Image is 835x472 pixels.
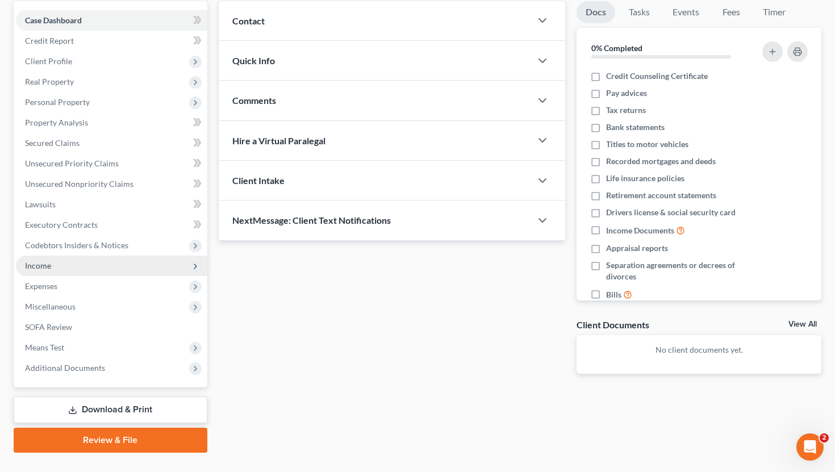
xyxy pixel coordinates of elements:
a: Unsecured Priority Claims [16,153,207,174]
span: Real Property [25,77,74,86]
a: Case Dashboard [16,10,207,31]
span: Executory Contracts [25,220,98,229]
span: NextMessage: Client Text Notifications [232,215,391,225]
span: Unsecured Nonpriority Claims [25,179,133,189]
span: Income Documents [606,225,674,236]
div: Client Documents [577,319,649,331]
span: Personal Property [25,97,90,107]
a: Executory Contracts [16,215,207,235]
a: Docs [577,1,615,23]
span: Means Test [25,342,64,352]
a: Download & Print [14,396,207,423]
a: Credit Report [16,31,207,51]
span: Client Profile [25,56,72,66]
span: Retirement account statements [606,190,716,201]
a: Tasks [620,1,659,23]
span: Additional Documents [25,363,105,373]
p: No client documents yet. [586,344,812,356]
span: Quick Info [232,55,275,66]
span: Case Dashboard [25,15,82,25]
a: Unsecured Nonpriority Claims [16,174,207,194]
span: Lawsuits [25,199,56,209]
span: Secured Claims [25,138,80,148]
span: Unsecured Priority Claims [25,158,119,168]
span: Recorded mortgages and deeds [606,156,716,167]
span: Titles to motor vehicles [606,139,688,150]
span: Drivers license & social security card [606,207,736,218]
span: Contact [232,15,265,26]
a: Fees [713,1,749,23]
span: Income [25,261,51,270]
span: SOFA Review [25,322,72,332]
span: Separation agreements or decrees of divorces [606,260,750,282]
span: Property Analysis [25,118,88,127]
span: Pay advices [606,87,647,99]
span: Comments [232,95,276,106]
span: Codebtors Insiders & Notices [25,240,128,250]
span: Tax returns [606,105,646,116]
a: Review & File [14,428,207,453]
a: Events [663,1,708,23]
span: Miscellaneous [25,302,76,311]
strong: 0% Completed [591,43,642,53]
a: Secured Claims [16,133,207,153]
span: Expenses [25,281,57,291]
a: Lawsuits [16,194,207,215]
a: View All [788,320,817,328]
a: Property Analysis [16,112,207,133]
span: Client Intake [232,175,285,186]
span: Hire a Virtual Paralegal [232,135,325,146]
span: Bank statements [606,122,665,133]
a: SOFA Review [16,317,207,337]
span: Credit Report [25,36,74,45]
span: Bills [606,289,621,300]
span: Life insurance policies [606,173,684,184]
a: Timer [754,1,795,23]
span: Credit Counseling Certificate [606,70,708,82]
span: Appraisal reports [606,243,668,254]
iframe: Intercom live chat [796,433,824,461]
span: 2 [820,433,829,442]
